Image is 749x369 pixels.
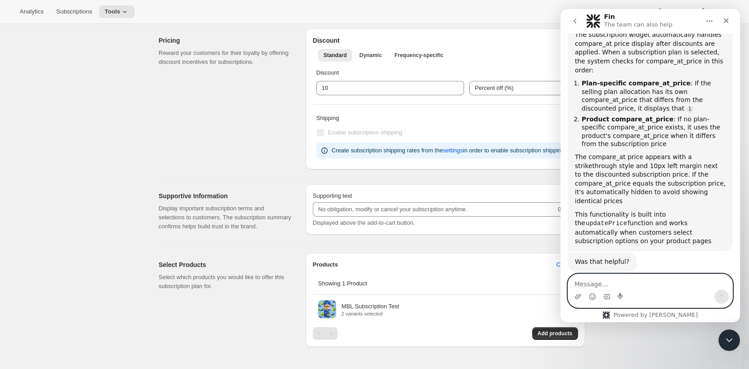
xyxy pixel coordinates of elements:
[56,8,92,15] span: Subscriptions
[51,5,97,18] button: Subscriptions
[159,204,291,231] p: Display important subscription terms and selections to customers. The subscription summary confir...
[318,300,336,318] img: MBL Subscription Test
[693,5,735,18] button: Settings
[324,52,347,59] span: Standard
[443,146,463,155] span: settings
[159,260,291,269] h2: Select Products
[313,192,352,199] span: Supporting text
[328,129,403,136] span: Enable subscription shipping
[20,8,44,15] span: Analytics
[708,8,729,15] span: Settings
[318,280,367,287] span: Showing 1 Product
[313,219,415,226] span: Displayed above the add-to-cart button.
[99,5,135,18] button: Tools
[359,52,382,59] span: Dynamic
[438,143,469,158] button: settings
[159,191,291,200] h2: Supportive Information
[313,260,338,269] p: Products
[159,49,291,67] p: Reward your customers for their loyalty by offering discount incentives for subscriptions.
[316,114,574,123] p: Shipping
[105,8,120,15] span: Tools
[561,9,740,322] iframe: Intercom live chat
[551,258,583,272] button: Clear all
[538,330,573,337] span: Add products
[313,327,337,340] nav: Pagination
[313,202,556,217] input: No obligation, modify or cancel your subscription anytime.
[313,36,578,45] h2: Discount
[665,8,677,15] span: Help
[316,81,451,95] input: 10
[532,327,578,340] button: Add products
[332,147,566,154] span: Create subscription shipping rates from the in order to enable subscription shipping.
[14,5,49,18] button: Analytics
[718,329,740,351] iframe: Intercom live chat
[316,68,574,77] p: Discount
[159,36,291,45] h2: Pricing
[159,273,291,291] p: Select which products you would like to offer this subscription plan for.
[650,5,691,18] button: Help
[342,311,399,316] p: 2 variants selected
[556,260,578,269] span: Clear all
[342,302,399,311] p: MBL Subscription Test
[394,52,443,59] span: Frequency-specific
